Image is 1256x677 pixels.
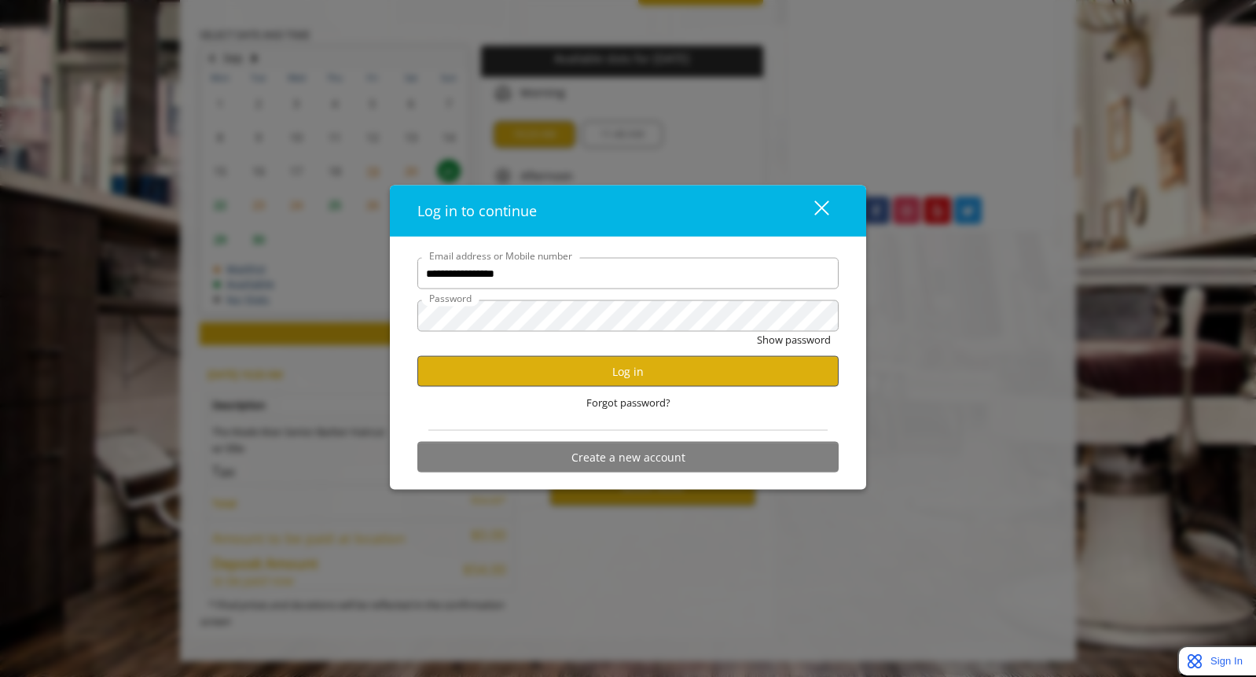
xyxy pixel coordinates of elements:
button: Create a new account [417,442,839,473]
label: Email address or Mobile number [421,248,580,263]
input: Password [417,300,839,332]
button: Show password [757,332,831,348]
label: Password [421,291,479,306]
button: close dialog [785,195,839,227]
span: Log in to continue [417,201,537,220]
button: Log in [417,356,839,387]
div: close dialog [796,199,828,223]
input: Email address or Mobile number [417,258,839,289]
span: Forgot password? [586,395,670,411]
